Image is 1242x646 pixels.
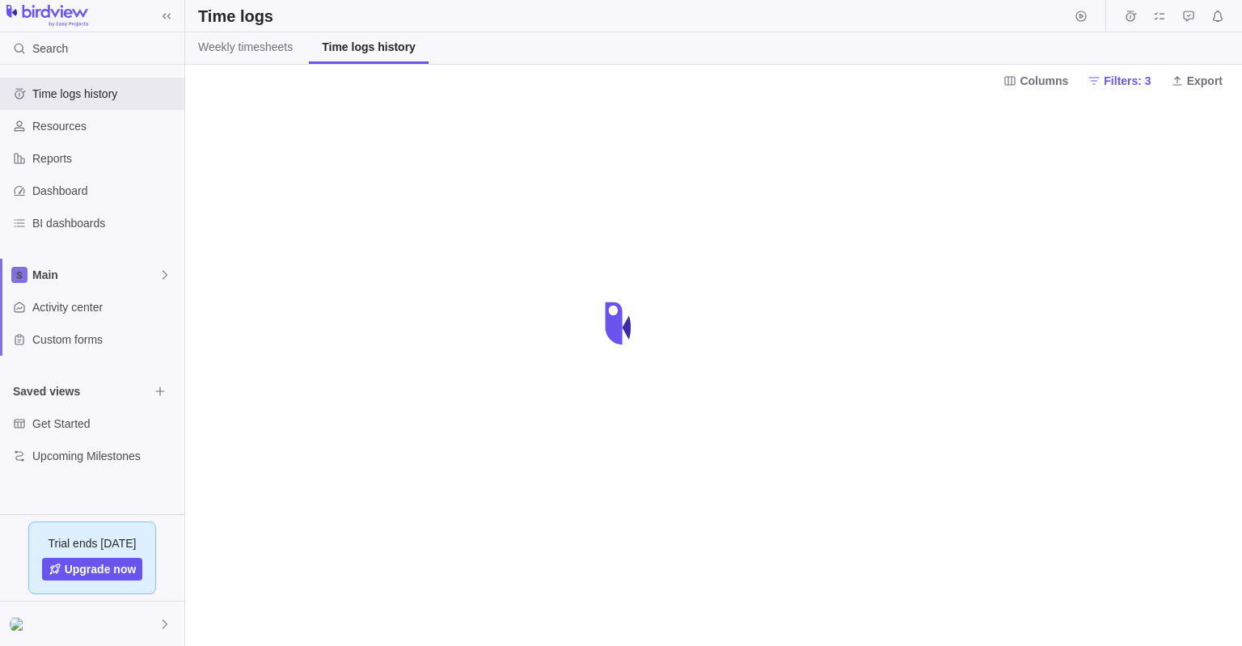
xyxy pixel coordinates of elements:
[32,150,178,167] span: Reports
[1148,12,1171,25] a: My assignments
[1187,73,1223,89] span: Export
[1020,73,1068,89] span: Columns
[1119,5,1142,27] span: Time logs
[1177,5,1200,27] span: Approval requests
[309,32,429,64] a: Time logs history
[13,383,149,399] span: Saved views
[1177,12,1200,25] a: Approval requests
[1206,5,1229,27] span: Notifications
[32,215,178,231] span: BI dashboards
[42,558,143,581] a: Upgrade now
[32,267,158,283] span: Main
[32,331,178,348] span: Custom forms
[1164,70,1229,92] span: Export
[997,70,1075,92] span: Columns
[32,118,178,134] span: Resources
[149,380,171,403] span: Browse views
[1104,73,1151,89] span: Filters: 3
[1148,5,1171,27] span: My assignments
[32,183,178,199] span: Dashboard
[32,40,68,57] span: Search
[65,561,137,577] span: Upgrade now
[185,32,306,64] a: Weekly timesheets
[589,291,653,356] div: loading
[1119,12,1142,25] a: Time logs
[322,39,416,55] span: Time logs history
[32,416,178,432] span: Get Started
[10,618,29,631] img: Show
[32,86,178,102] span: Time logs history
[198,39,293,55] span: Weekly timesheets
[10,614,29,634] div: Johnnie Kuo
[6,5,88,27] img: logo
[198,5,273,27] h2: Time logs
[32,299,178,315] span: Activity center
[1206,12,1229,25] a: Notifications
[1081,70,1157,92] span: Filters: 3
[32,448,178,464] span: Upcoming Milestones
[49,535,137,551] span: Trial ends [DATE]
[1070,5,1092,27] span: Start timer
